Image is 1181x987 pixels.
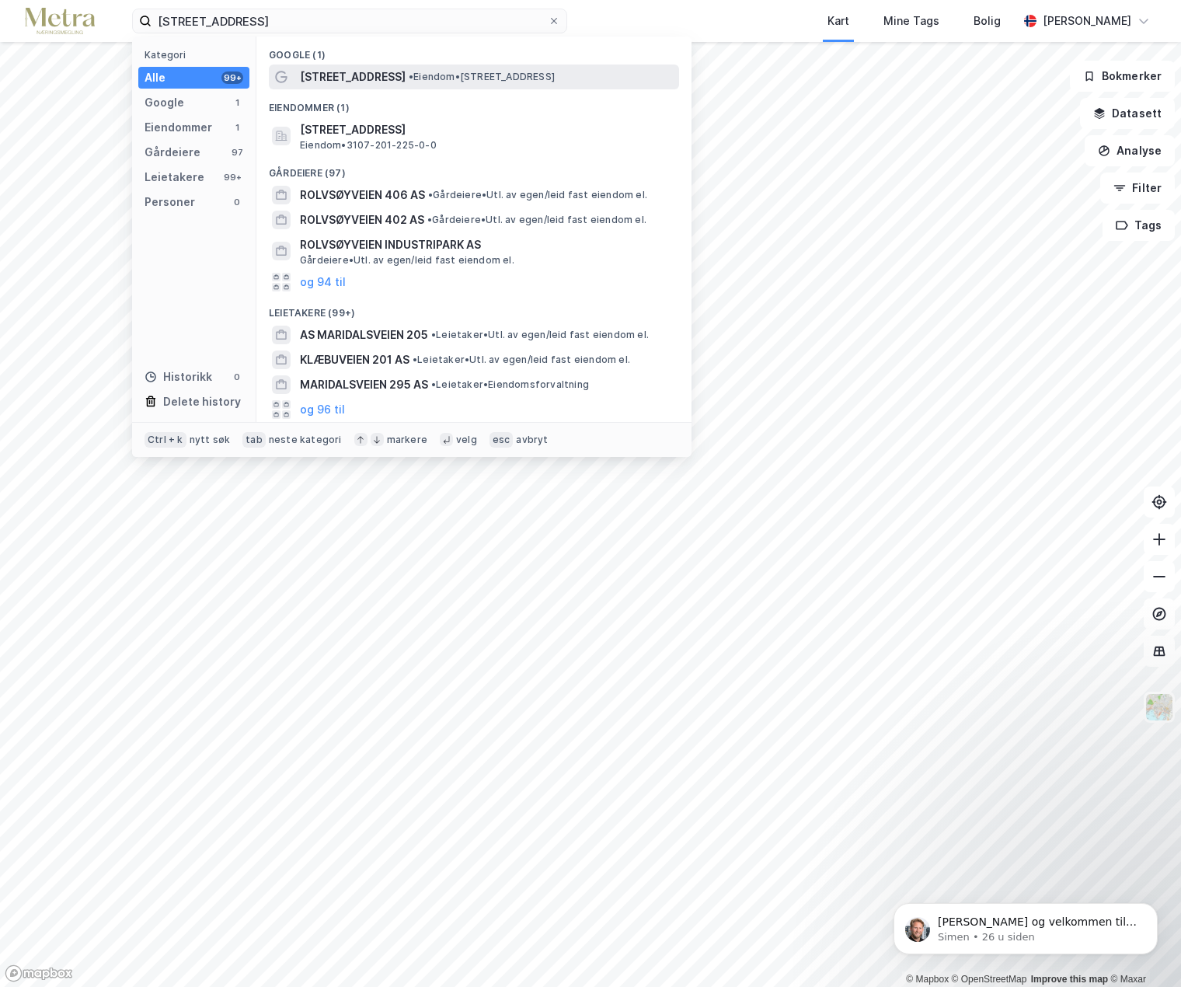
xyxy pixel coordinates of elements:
[409,71,413,82] span: •
[1080,98,1175,129] button: Datasett
[428,189,647,201] span: Gårdeiere • Utl. av egen/leid fast eiendom el.
[231,196,243,208] div: 0
[300,139,437,152] span: Eiendom • 3107-201-225-0-0
[300,254,514,267] span: Gårdeiere • Utl. av egen/leid fast eiendom el.
[145,49,249,61] div: Kategori
[431,378,589,391] span: Leietaker • Eiendomsforvaltning
[1144,692,1174,722] img: Z
[870,870,1181,979] iframe: Intercom notifications melding
[1031,974,1108,985] a: Improve this map
[256,295,692,323] div: Leietakere (99+)
[145,368,212,386] div: Historikk
[25,8,95,35] img: metra-logo.256734c3b2bbffee19d4.png
[256,89,692,117] div: Eiendommer (1)
[300,120,673,139] span: [STREET_ADDRESS]
[413,354,630,366] span: Leietaker • Utl. av egen/leid fast eiendom el.
[300,326,428,344] span: AS MARIDALSVEIEN 205
[300,400,345,419] button: og 96 til
[1043,12,1131,30] div: [PERSON_NAME]
[231,121,243,134] div: 1
[428,189,433,201] span: •
[5,964,73,982] a: Mapbox homepage
[827,12,849,30] div: Kart
[152,9,548,33] input: Søk på adresse, matrikkel, gårdeiere, leietakere eller personer
[387,434,427,446] div: markere
[242,432,266,448] div: tab
[431,329,436,340] span: •
[256,37,692,65] div: Google (1)
[906,974,949,985] a: Mapbox
[431,329,649,341] span: Leietaker • Utl. av egen/leid fast eiendom el.
[431,378,436,390] span: •
[145,432,186,448] div: Ctrl + k
[427,214,432,225] span: •
[300,273,346,291] button: og 94 til
[145,68,165,87] div: Alle
[300,351,409,369] span: KLÆBUVEIEN 201 AS
[221,71,243,84] div: 99+
[883,12,939,30] div: Mine Tags
[456,434,477,446] div: velg
[1100,173,1175,204] button: Filter
[190,434,231,446] div: nytt søk
[974,12,1001,30] div: Bolig
[300,68,406,86] span: [STREET_ADDRESS]
[231,146,243,159] div: 97
[300,375,428,394] span: MARIDALSVEIEN 295 AS
[1085,135,1175,166] button: Analyse
[221,171,243,183] div: 99+
[145,118,212,137] div: Eiendommer
[269,434,342,446] div: neste kategori
[1103,210,1175,241] button: Tags
[489,432,514,448] div: esc
[145,168,204,187] div: Leietakere
[300,211,424,229] span: ROLVSØYVEIEN 402 AS
[231,371,243,383] div: 0
[145,143,200,162] div: Gårdeiere
[409,71,555,83] span: Eiendom • [STREET_ADDRESS]
[952,974,1027,985] a: OpenStreetMap
[1070,61,1175,92] button: Bokmerker
[427,214,646,226] span: Gårdeiere • Utl. av egen/leid fast eiendom el.
[231,96,243,109] div: 1
[163,392,241,411] div: Delete history
[300,235,673,254] span: ROLVSØYVEIEN INDUSTRIPARK AS
[300,186,425,204] span: ROLVSØYVEIEN 406 AS
[145,193,195,211] div: Personer
[516,434,548,446] div: avbryt
[256,155,692,183] div: Gårdeiere (97)
[413,354,417,365] span: •
[145,93,184,112] div: Google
